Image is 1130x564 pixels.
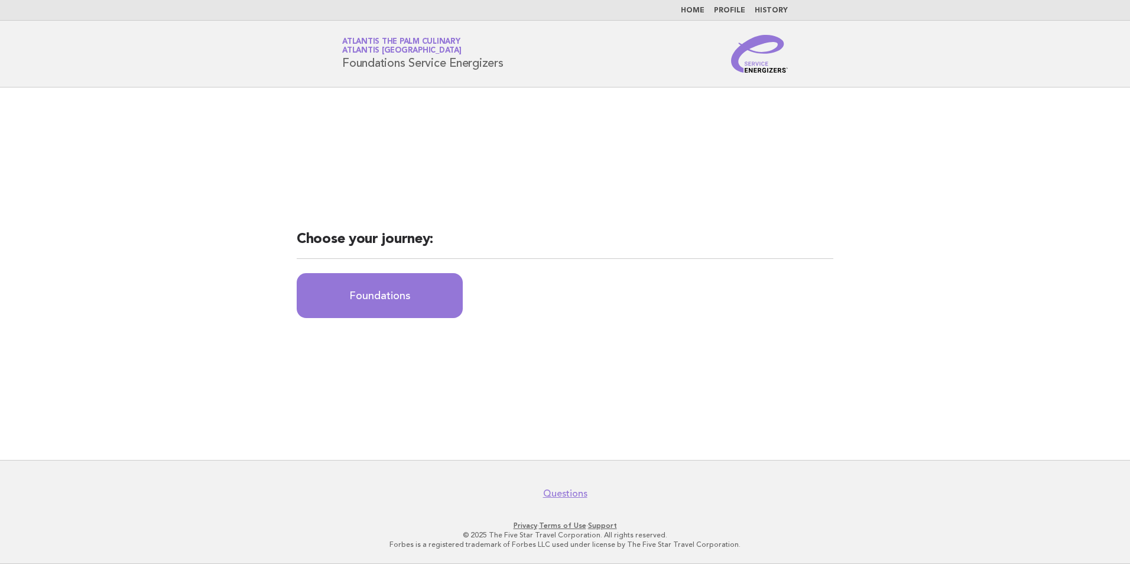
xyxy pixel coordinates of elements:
p: · · [203,521,927,530]
a: History [755,7,788,14]
a: Home [681,7,704,14]
a: Support [588,521,617,530]
a: Terms of Use [539,521,586,530]
a: Privacy [514,521,537,530]
a: Atlantis The Palm CulinaryAtlantis [GEOGRAPHIC_DATA] [342,38,462,54]
h1: Foundations Service Energizers [342,38,504,69]
a: Questions [543,488,587,500]
a: Profile [714,7,745,14]
span: Atlantis [GEOGRAPHIC_DATA] [342,47,462,55]
h2: Choose your journey: [297,230,833,259]
p: Forbes is a registered trademark of Forbes LLC used under license by The Five Star Travel Corpora... [203,540,927,549]
img: Service Energizers [731,35,788,73]
p: © 2025 The Five Star Travel Corporation. All rights reserved. [203,530,927,540]
a: Foundations [297,273,463,318]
